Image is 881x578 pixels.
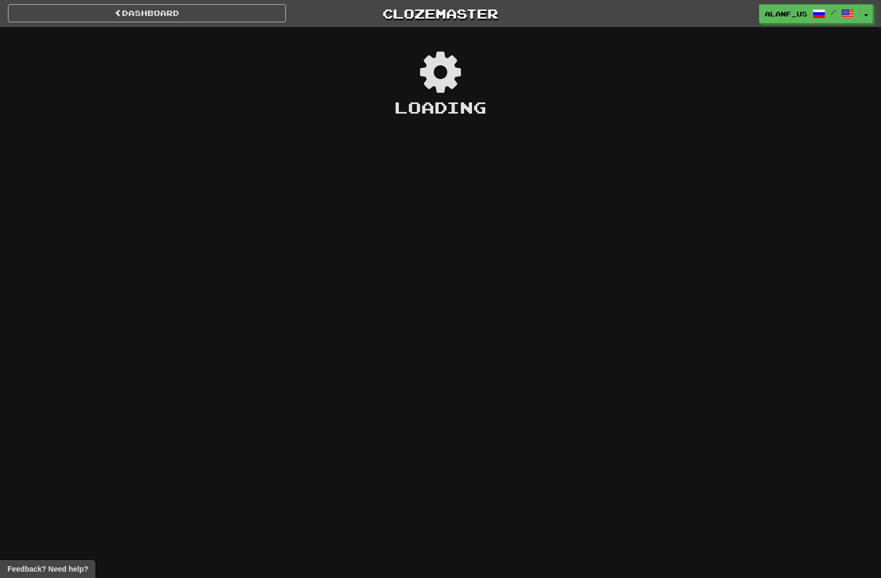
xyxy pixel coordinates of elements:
[765,9,807,19] span: alanf_us
[831,8,836,16] span: /
[8,4,286,22] a: Dashboard
[7,564,88,574] span: Open feedback widget
[759,4,860,23] a: alanf_us /
[302,4,580,23] a: Clozemaster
